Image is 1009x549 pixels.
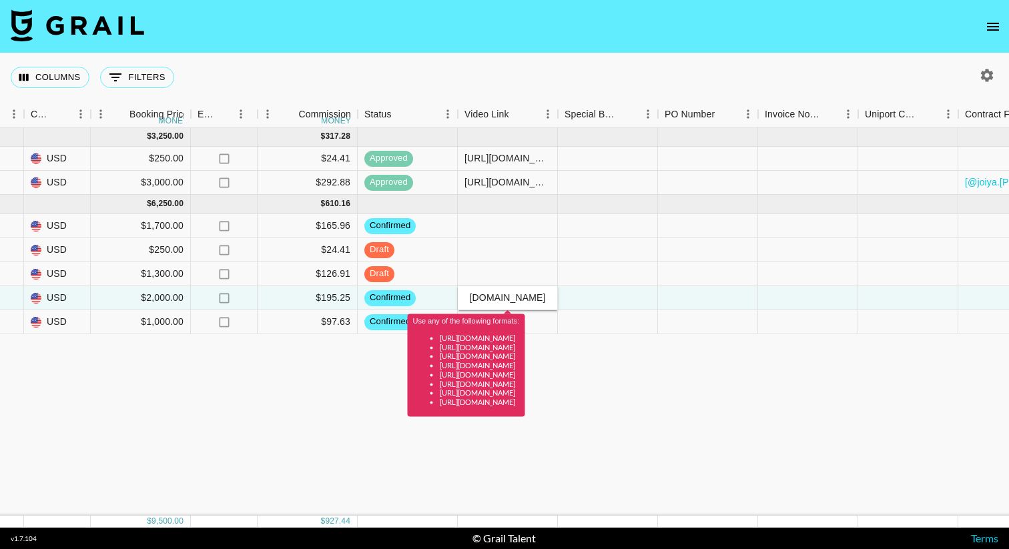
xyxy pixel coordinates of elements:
button: Sort [619,105,638,123]
div: Video Link [464,101,509,127]
div: Status [358,101,458,127]
div: $ [147,516,151,527]
div: USD [24,262,91,286]
div: $165.96 [258,214,358,238]
div: USD [24,147,91,171]
button: Sort [111,105,129,123]
a: Terms [971,532,998,544]
div: Invoice Notes [765,101,819,127]
li: [URL][DOMAIN_NAME] [440,388,520,398]
button: Menu [638,104,658,124]
div: PO Number [658,101,758,127]
button: Menu [838,104,858,124]
button: Menu [4,104,24,124]
div: https://www.tiktok.com/@joiya.lanae/video/7546695227055148343?_r=1&_t=ZT-8zTwvk2ViZx [464,151,551,165]
button: Sort [280,105,298,123]
div: PO Number [665,101,715,127]
div: Use any of the following formats: [413,317,520,407]
div: $ [147,131,151,142]
div: USD [24,214,91,238]
button: Sort [216,105,235,123]
li: [URL][DOMAIN_NAME] [440,361,520,370]
span: confirmed [364,316,416,328]
div: $2,000.00 [91,286,191,310]
div: Currency [24,101,91,127]
div: $97.63 [258,310,358,334]
div: Booking Price [129,101,188,127]
div: $ [147,198,151,209]
span: draft [364,243,394,256]
div: $195.25 [258,286,358,310]
button: Menu [258,104,278,124]
div: $250.00 [91,147,191,171]
div: Commission [298,101,351,127]
div: $1,300.00 [91,262,191,286]
div: 6,250.00 [151,198,184,209]
li: [URL][DOMAIN_NAME] [440,333,520,342]
li: [URL][DOMAIN_NAME] [440,352,520,361]
div: USD [24,310,91,334]
button: Select columns [11,67,89,88]
button: Sort [819,105,838,123]
button: Menu [231,104,251,124]
button: Menu [91,104,111,124]
span: approved [364,176,413,189]
button: Menu [71,104,91,124]
div: $24.41 [258,147,358,171]
button: Menu [938,104,958,124]
div: Currency [31,101,52,127]
div: money [159,117,189,125]
div: $126.91 [258,262,358,286]
li: [URL][DOMAIN_NAME] [440,398,520,407]
div: $24.41 [258,238,358,262]
div: $ [321,131,326,142]
button: Sort [509,105,528,123]
button: Sort [715,105,733,123]
div: $292.88 [258,171,358,195]
div: USD [24,238,91,262]
div: $ [321,516,326,527]
button: Menu [438,104,458,124]
span: draft [364,267,394,280]
span: confirmed [364,292,416,304]
div: Special Booking Type [558,101,658,127]
button: Menu [738,104,758,124]
div: 3,250.00 [151,131,184,142]
div: v 1.7.104 [11,534,37,543]
li: [URL][DOMAIN_NAME] [440,342,520,352]
div: 317.28 [325,131,350,142]
button: Sort [52,105,71,123]
div: $ [321,198,326,209]
div: money [321,117,351,125]
button: open drawer [980,13,1006,40]
div: $250.00 [91,238,191,262]
div: © Grail Talent [472,532,536,545]
div: USD [24,286,91,310]
div: $1,000.00 [91,310,191,334]
button: Show filters [100,67,174,88]
img: Grail Talent [11,9,144,41]
li: [URL][DOMAIN_NAME] [440,370,520,379]
button: Sort [920,105,938,123]
span: approved [364,152,413,165]
div: Uniport Contact Email [858,101,958,127]
div: 9,500.00 [151,516,184,527]
div: https://www.tiktok.com/@joiya.lanae/video/7554157100285349133?_r=1&_t=ZT-8zMxmGjUqT1 [464,175,551,189]
div: Expenses: Remove Commission? [198,101,216,127]
div: USD [24,171,91,195]
button: Sort [392,105,410,123]
div: $3,000.00 [91,171,191,195]
div: 610.16 [325,198,350,209]
li: [URL][DOMAIN_NAME] [440,379,520,388]
div: Special Booking Type [565,101,619,127]
span: confirmed [364,219,416,232]
div: 927.44 [325,516,350,527]
div: $1,700.00 [91,214,191,238]
div: Status [364,101,392,127]
div: Expenses: Remove Commission? [191,101,258,127]
div: Video Link [458,101,558,127]
div: Invoice Notes [758,101,858,127]
div: Uniport Contact Email [865,101,920,127]
button: Menu [538,104,558,124]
